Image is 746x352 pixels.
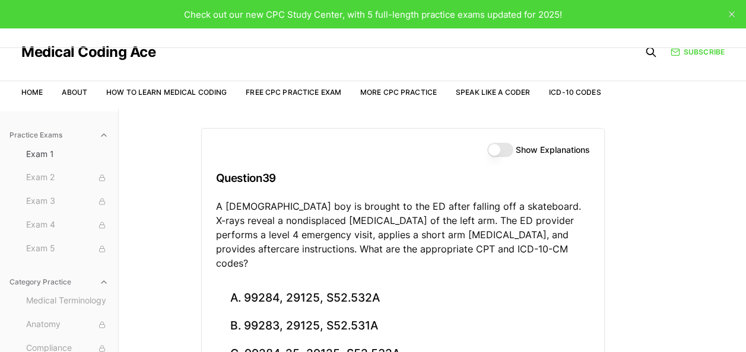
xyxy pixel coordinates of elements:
span: Check out our new CPC Study Center, with 5 full-length practice exams updated for 2025! [184,9,562,20]
span: Exam 3 [26,195,109,208]
a: Free CPC Practice Exam [246,88,341,97]
a: ICD-10 Codes [549,88,601,97]
a: Home [21,88,43,97]
button: close [722,5,741,24]
a: Medical Coding Ace [21,45,155,59]
button: Practice Exams [5,126,113,145]
button: B. 99283, 29125, S52.531A [216,312,590,340]
button: Exam 3 [21,192,113,211]
a: About [62,88,87,97]
label: Show Explanations [516,146,590,154]
button: Exam 5 [21,239,113,258]
a: How to Learn Medical Coding [106,88,227,97]
a: More CPC Practice [360,88,437,97]
button: Medical Terminology [21,292,113,311]
a: Speak Like a Coder [456,88,530,97]
a: Subscribe [671,47,725,57]
span: Exam 2 [26,171,109,184]
span: Exam 1 [26,148,109,160]
button: Exam 2 [21,168,113,187]
span: Exam 4 [26,219,109,232]
button: Exam 4 [21,216,113,235]
button: Exam 1 [21,145,113,164]
span: Exam 5 [26,242,109,255]
span: Anatomy [26,318,109,331]
span: Medical Terminology [26,295,109,308]
button: Anatomy [21,315,113,334]
h3: Question 39 [216,161,590,196]
button: A. 99284, 29125, S52.532A [216,284,590,312]
button: Category Practice [5,273,113,292]
p: A [DEMOGRAPHIC_DATA] boy is brought to the ED after falling off a skateboard. X-rays reveal a non... [216,199,590,270]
